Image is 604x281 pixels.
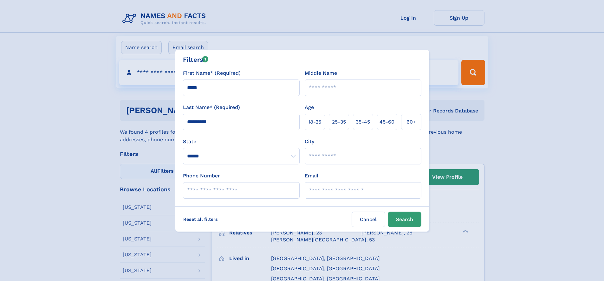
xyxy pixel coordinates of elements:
span: 18‑25 [308,118,321,126]
div: Filters [183,55,209,64]
button: Search [388,212,421,227]
label: Phone Number [183,172,220,180]
label: Cancel [352,212,385,227]
label: Last Name* (Required) [183,104,240,111]
label: Middle Name [305,69,337,77]
label: City [305,138,314,145]
span: 25‑35 [332,118,346,126]
label: Email [305,172,318,180]
label: Age [305,104,314,111]
label: First Name* (Required) [183,69,241,77]
span: 35‑45 [356,118,370,126]
label: Reset all filters [179,212,222,227]
label: State [183,138,300,145]
span: 45‑60 [380,118,394,126]
span: 60+ [406,118,416,126]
